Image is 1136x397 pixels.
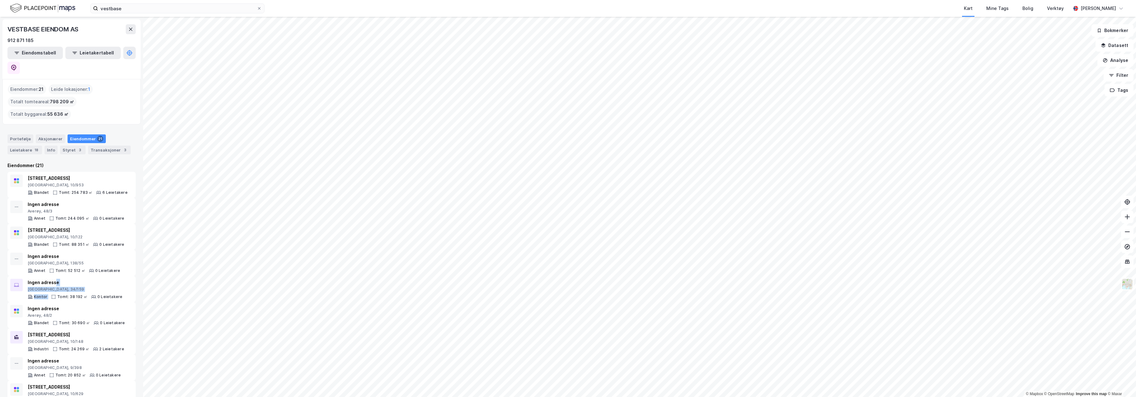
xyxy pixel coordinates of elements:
div: Annet [34,268,45,273]
span: 1 [88,86,90,93]
button: Datasett [1096,39,1134,52]
div: 6 Leietakere [102,190,127,195]
div: Averøy, 48/2 [28,313,125,318]
button: Leietakertabell [65,47,121,59]
div: Tomt: 88 351 ㎡ [59,242,89,247]
div: Ingen adresse [28,357,121,365]
div: Ingen adresse [28,305,125,312]
div: Totalt byggareal : [8,109,71,119]
button: Eiendomstabell [7,47,63,59]
div: Styret [60,146,86,154]
div: [STREET_ADDRESS] [28,227,124,234]
div: Info [45,146,58,154]
div: 0 Leietakere [95,268,120,273]
div: Verktøy [1047,5,1064,12]
a: Improve this map [1076,392,1107,396]
a: OpenStreetMap [1044,392,1074,396]
div: Industri [34,347,49,352]
div: Annet [34,216,45,221]
div: 0 Leietakere [99,242,124,247]
div: Tomt: 24 269 ㎡ [59,347,90,352]
button: Analyse [1097,54,1134,67]
img: logo.f888ab2527a4732fd821a326f86c7f29.svg [10,3,75,14]
div: [GEOGRAPHIC_DATA], 9/398 [28,365,121,370]
div: Ingen adresse [28,253,120,260]
div: Transaksjoner [88,146,131,154]
iframe: Chat Widget [1105,367,1136,397]
div: Annet [34,373,45,378]
div: Tomt: 30 690 ㎡ [59,320,90,325]
div: [GEOGRAPHIC_DATA], 10/629 [28,391,124,396]
div: [STREET_ADDRESS] [28,383,124,391]
div: Portefølje [7,134,33,143]
div: Tomt: 52 512 ㎡ [55,268,85,273]
div: 0 Leietakere [100,320,125,325]
img: Z [1121,278,1133,290]
div: 912 871 185 [7,37,34,44]
div: [GEOGRAPHIC_DATA], 34/159 [28,287,122,292]
div: Ingen adresse [28,279,122,286]
div: Leietakere [7,146,42,154]
div: [STREET_ADDRESS] [28,175,128,182]
div: Blandet [34,190,49,195]
button: Bokmerker [1091,24,1134,37]
div: Kontor [34,294,47,299]
div: Averøy, 48/3 [28,209,124,214]
button: Tags [1105,84,1134,96]
div: [GEOGRAPHIC_DATA], 10/953 [28,183,128,188]
div: 21 [97,136,103,142]
div: 0 Leietakere [96,373,121,378]
div: Totalt tomteareal : [8,97,77,107]
a: Mapbox [1026,392,1043,396]
div: Tomt: 244 095 ㎡ [55,216,89,221]
div: 3 [77,147,83,153]
div: Mine Tags [986,5,1009,12]
div: Blandet [34,242,49,247]
div: Eiendommer : [8,84,46,94]
div: Blandet [34,320,49,325]
div: [STREET_ADDRESS] [28,331,124,339]
div: Bolig [1022,5,1033,12]
div: 0 Leietakere [97,294,122,299]
div: 0 Leietakere [99,216,124,221]
span: 55 636 ㎡ [47,110,68,118]
div: [GEOGRAPHIC_DATA], 10/122 [28,235,124,240]
div: [GEOGRAPHIC_DATA], 138/55 [28,261,120,266]
span: 21 [39,86,44,93]
span: 798 209 ㎡ [50,98,74,105]
div: Eiendommer (21) [7,162,136,169]
div: 2 Leietakere [99,347,124,352]
div: [GEOGRAPHIC_DATA], 10/148 [28,339,124,344]
div: Eiendommer [68,134,106,143]
div: Leide lokasjoner : [49,84,93,94]
div: Aksjonærer [36,134,65,143]
div: [PERSON_NAME] [1081,5,1116,12]
div: VESTBASE EIENDOM AS [7,24,80,34]
div: Kart [964,5,973,12]
div: Tomt: 20 852 ㎡ [55,373,86,378]
div: 3 [122,147,128,153]
div: 18 [33,147,40,153]
button: Filter [1104,69,1134,82]
div: Ingen adresse [28,201,124,208]
input: Søk på adresse, matrikkel, gårdeiere, leietakere eller personer [98,4,257,13]
div: Tomt: 254 783 ㎡ [59,190,92,195]
div: Tomt: 38 192 ㎡ [57,294,87,299]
